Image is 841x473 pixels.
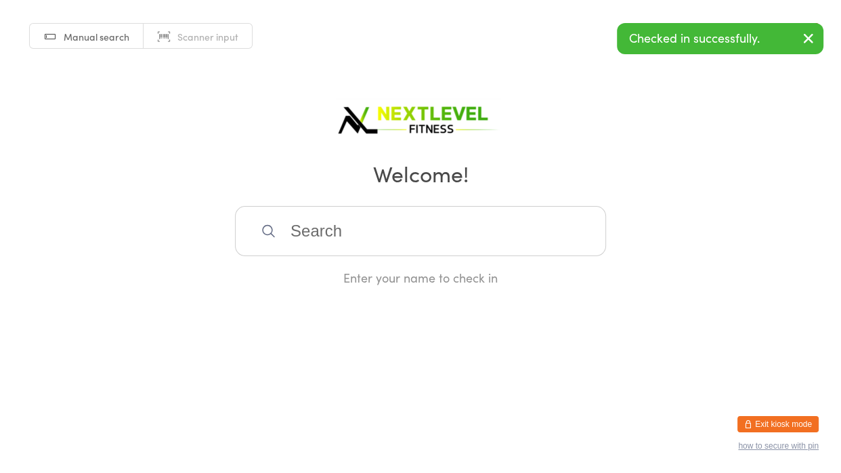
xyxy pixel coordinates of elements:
button: Exit kiosk mode [737,416,819,432]
h2: Welcome! [14,158,827,188]
span: Manual search [64,30,129,43]
input: Search [235,206,606,256]
button: how to secure with pin [738,441,819,451]
img: Next Level Fitness [336,95,505,139]
div: Checked in successfully. [617,23,823,54]
div: Enter your name to check in [235,269,606,286]
span: Scanner input [177,30,238,43]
